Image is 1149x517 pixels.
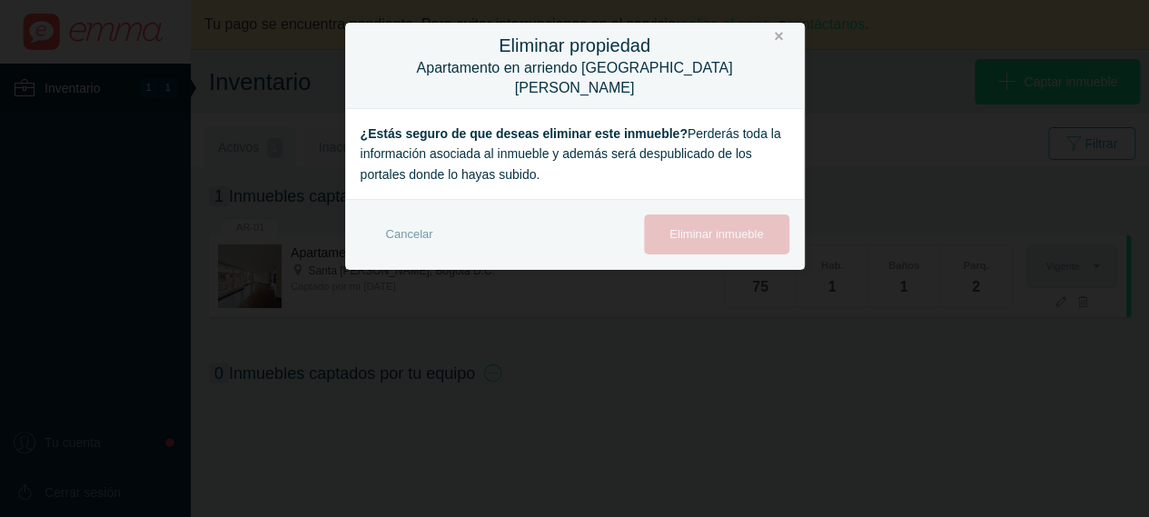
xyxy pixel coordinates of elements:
a: Eliminar inmueble [644,214,788,254]
p: Perderás toda la información asociada al inmueble y además será despublicado de los portales dond... [361,124,789,184]
h4: Eliminar propiedad [361,33,789,58]
h5: Apartamento en arriendo [GEOGRAPHIC_DATA][PERSON_NAME] [361,58,789,99]
strong: ¿Estás seguro de que deseas eliminar este inmueble? [361,126,688,141]
a: × [774,28,784,45]
a: Cancelar [361,214,433,254]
